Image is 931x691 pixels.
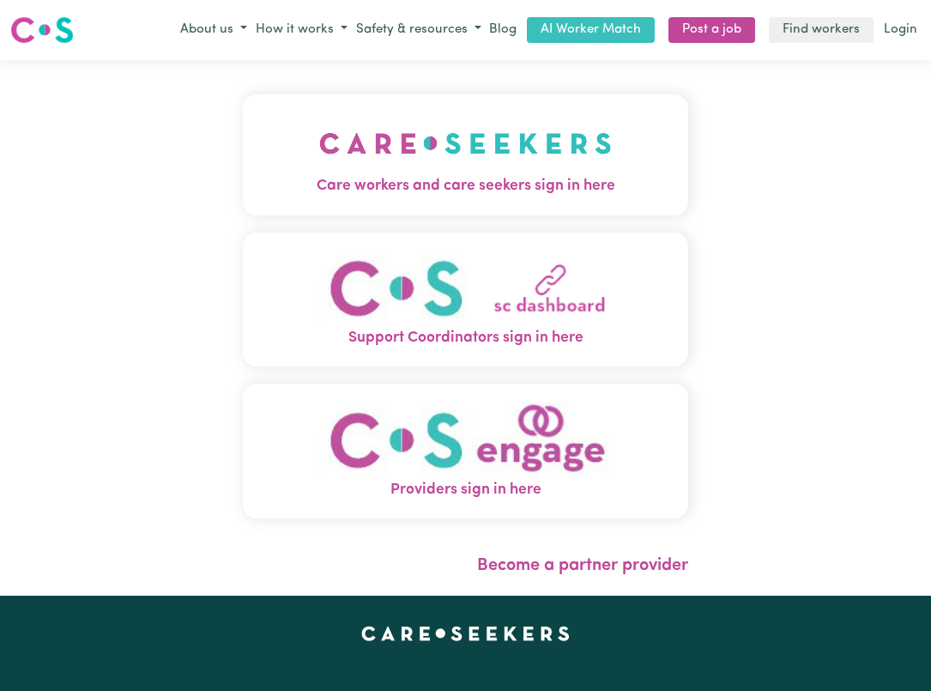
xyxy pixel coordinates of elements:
[769,17,874,44] a: Find workers
[243,384,688,518] button: Providers sign in here
[251,16,352,45] button: How it works
[243,327,688,349] span: Support Coordinators sign in here
[668,17,755,44] a: Post a job
[486,17,520,44] a: Blog
[477,557,688,574] a: Become a partner provider
[10,15,74,45] img: Careseekers logo
[243,479,688,501] span: Providers sign in here
[862,622,917,677] iframe: Button to launch messaging window
[352,16,486,45] button: Safety & resources
[10,10,74,50] a: Careseekers logo
[527,17,655,44] a: AI Worker Match
[243,94,688,215] button: Care workers and care seekers sign in here
[880,17,921,44] a: Login
[243,232,688,367] button: Support Coordinators sign in here
[361,627,570,640] a: Careseekers home page
[243,175,688,197] span: Care workers and care seekers sign in here
[176,16,251,45] button: About us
